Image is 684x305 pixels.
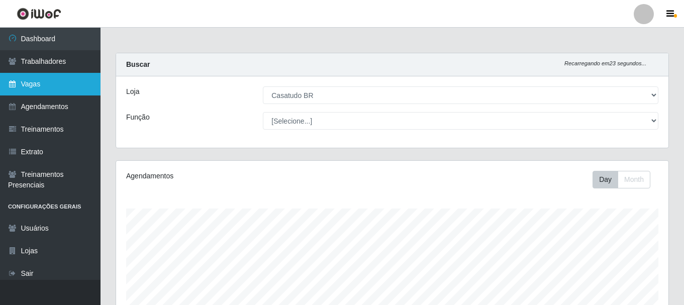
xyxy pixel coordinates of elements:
button: Day [593,171,618,188]
label: Loja [126,86,139,97]
i: Recarregando em 23 segundos... [564,60,646,66]
div: Agendamentos [126,171,339,181]
div: First group [593,171,650,188]
div: Toolbar with button groups [593,171,658,188]
strong: Buscar [126,60,150,68]
img: CoreUI Logo [17,8,61,20]
button: Month [618,171,650,188]
label: Função [126,112,150,123]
